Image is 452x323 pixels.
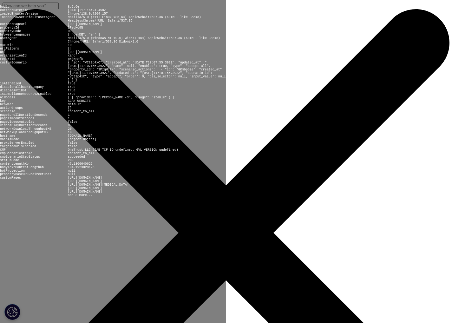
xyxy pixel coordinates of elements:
[68,61,226,82] pre: { "id": "VCt3p4xC", "created_at": "[DATE]T17:07:55.392Z", "updated_at": "[DATE]T17:07:55.392Z", "...
[68,113,70,117] pre: 1
[68,131,72,134] pre: 10
[68,148,178,152] pre: OneTrust LLC (IAB_TCF_ID=undefined, GVL_VERSION=undefined)
[68,23,102,26] pre: [URL][DOMAIN_NAME]
[68,141,77,145] pre: false
[68,117,70,120] pre: 1
[68,162,93,166] pre: 47.1806640625
[68,47,72,50] pre: []
[68,43,72,47] pre: 10
[68,155,85,159] pre: succeeded
[68,152,95,155] pre: consent_to_all
[68,173,75,176] pre: null
[68,176,129,197] pre: [URL][DOMAIN_NAME] [URL][DOMAIN_NAME] [URL][DOMAIN_NAME][MEDICAL_DATA] [URL][DOMAIN_NAME] [URL][D...
[68,33,100,36] pre: [ "de-DE", "en" ]
[68,159,74,162] pre: 200
[68,9,106,12] pre: [DATE]T17:16:24.458Z
[68,96,174,99] pre: [ { "provider": "[PERSON_NAME]-3", "usage": "stable" } ]
[68,138,96,141] pre: [object Object]
[68,103,81,106] pre: default
[68,169,75,173] pre: null
[68,99,91,103] pre: SCAN_WEBSITE
[68,110,95,113] pre: consent_to_all
[68,82,75,85] pre: true
[68,5,79,9] pre: 8.2.6e
[68,36,220,43] pre: Mozilla/5.0 (Windows NT 10.0; Win64; x64) AppleWebKit/537.36 (KHTML, like Gecko) Chrome/[URL] Saf...
[68,50,102,54] pre: [URL][DOMAIN_NAME]
[68,57,83,61] pre: pXjKp8fk
[68,85,75,89] pre: true
[68,134,93,138] pre: [DOMAIN_NAME]
[68,26,83,30] pre: 3PzqHc9N
[68,89,75,92] pre: true
[68,145,77,148] pre: false
[68,16,201,23] pre: Mozilla/5.0 (X11; Linux x86_64) AppleWebKit/537.36 (KHTML, like Gecko) HeadlessChrome/[URL] Safar...
[68,120,77,124] pre: false
[68,106,72,110] pre: []
[68,92,75,96] pre: true
[68,127,72,131] pre: 20
[68,54,77,57] pre: xandr
[68,12,108,16] pre: Chrome/138.0.7204.157
[68,124,70,127] pre: 0
[68,30,74,33] pre: DEU
[68,166,95,169] pre: 104.1923828125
